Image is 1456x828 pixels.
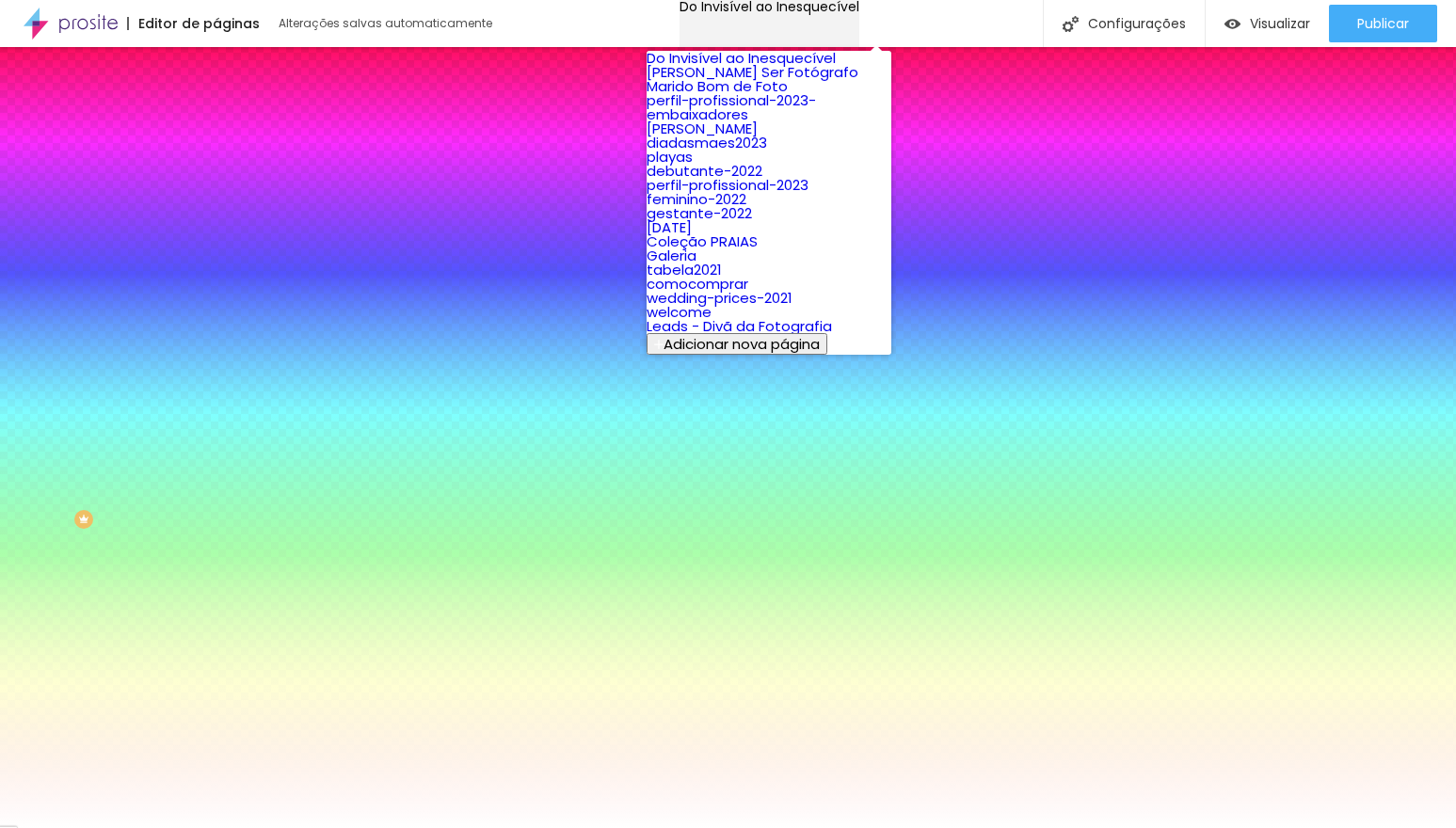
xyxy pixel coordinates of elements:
[647,189,746,209] a: feminino-2022
[647,161,762,181] a: debutante-2022
[647,48,836,68] a: Do Invisível ao Inesquecível
[1357,16,1409,31] span: Publicar
[647,175,808,195] a: perfil-profissional-2023
[664,334,820,354] span: Adicionar nova página
[1329,5,1437,42] button: Publicar
[1224,16,1240,32] img: view-1.svg
[647,246,696,265] a: Galeria
[647,147,693,167] a: playas
[1063,16,1079,32] img: Icone
[647,302,712,322] a: welcome
[279,18,495,29] div: Alterações salvas automaticamente
[647,274,748,294] a: comocomprar
[1250,16,1310,31] span: Visualizar
[647,203,752,223] a: gestante-2022
[647,62,858,82] a: [PERSON_NAME] Ser Fotógrafo
[127,17,260,30] div: Editor de páginas
[647,260,722,279] a: tabela2021
[1206,5,1329,42] button: Visualizar
[647,217,692,237] a: [DATE]
[647,133,767,152] a: diadasmaes2023
[647,90,816,124] a: perfil-profissional-2023-embaixadores
[647,333,827,355] button: Adicionar nova página
[647,316,832,336] a: Leads - Divã da Fotografia
[647,119,758,138] a: [PERSON_NAME]
[647,288,792,308] a: wedding-prices-2021
[647,231,758,251] a: Coleção PRAIAS
[647,76,788,96] a: Marido Bom de Foto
